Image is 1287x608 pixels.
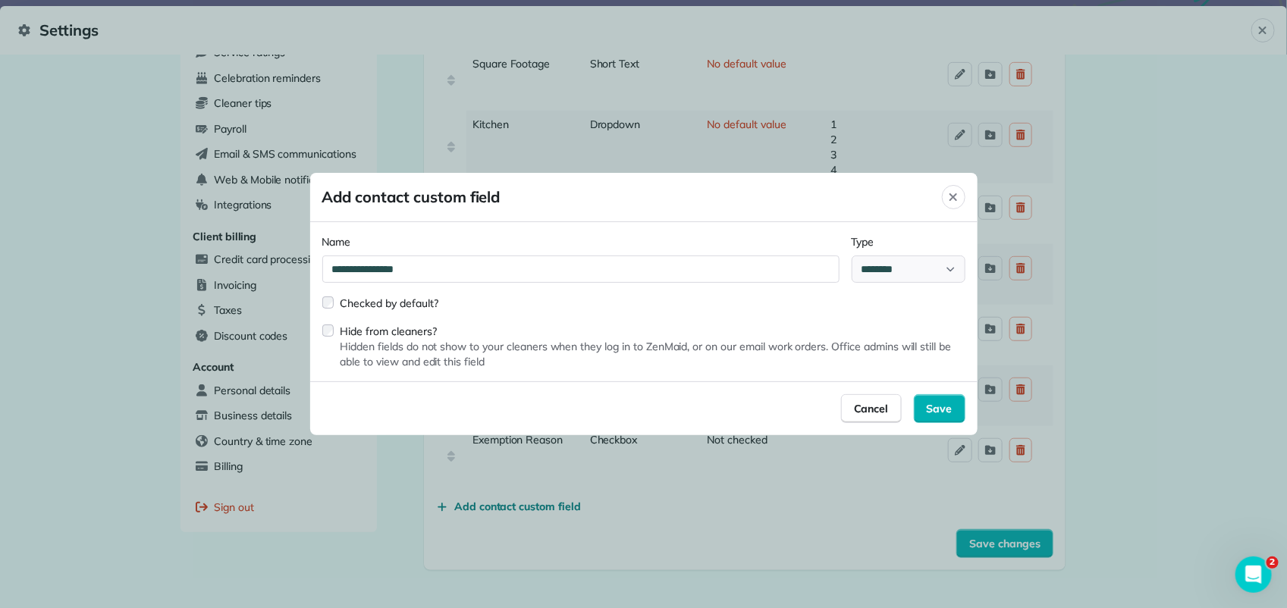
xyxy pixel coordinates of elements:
[340,296,438,311] label: Checked by default?
[340,339,965,369] span: Hidden fields do not show to your cleaners when they log in to ZenMaid, or on our email work orde...
[322,185,942,209] span: Add contact custom field
[1235,556,1272,593] iframe: Intercom live chat
[942,185,965,209] button: Close
[914,394,965,423] button: Save
[852,234,965,249] label: Type
[322,234,840,249] label: Name
[340,324,965,339] label: Hide from cleaners?
[927,401,953,416] span: Save
[841,394,902,423] button: Cancel
[1267,556,1279,569] span: 2
[854,401,889,416] span: Cancel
